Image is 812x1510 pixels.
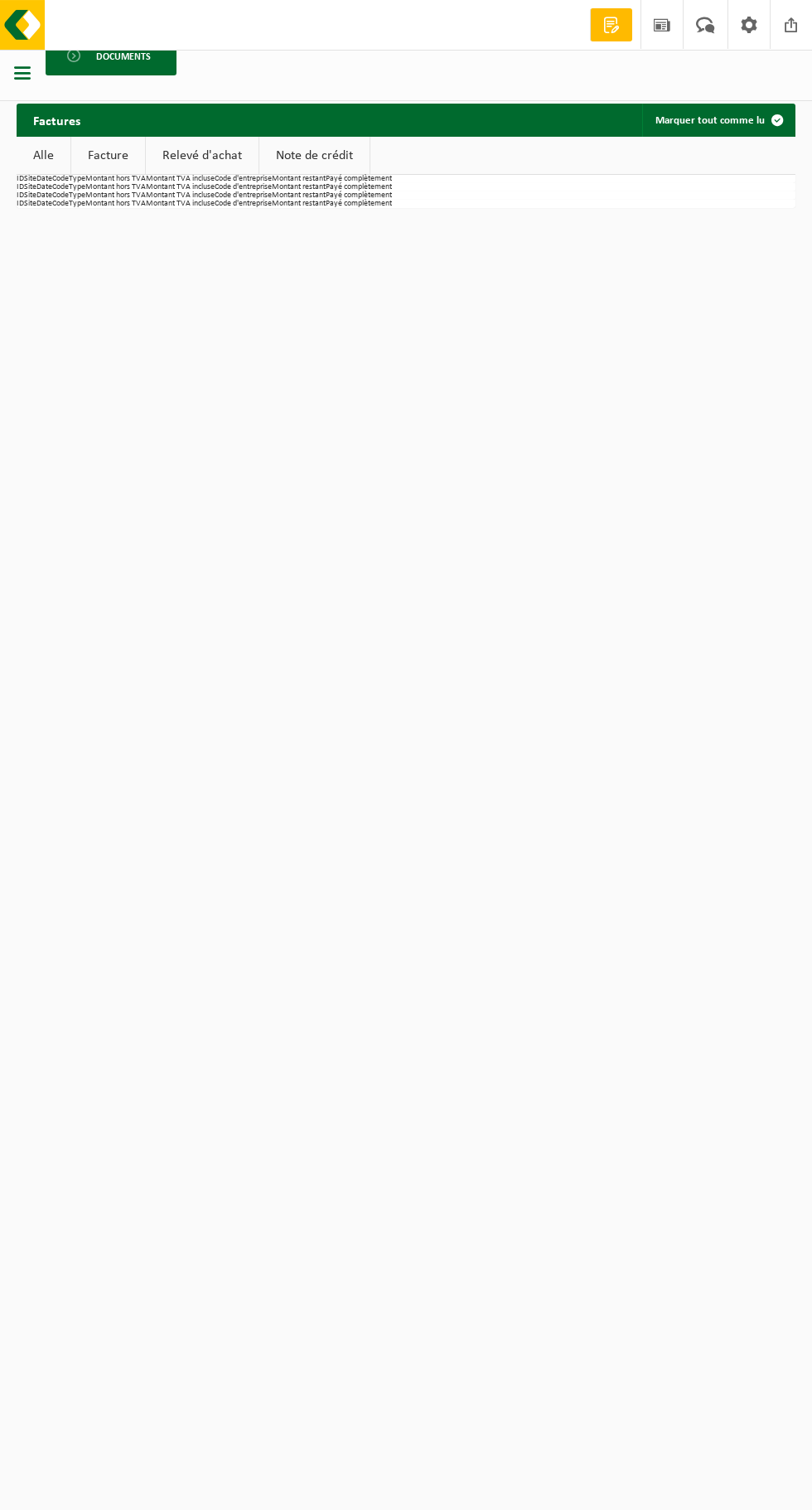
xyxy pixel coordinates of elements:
[24,191,36,200] th: Site
[326,175,392,183] th: Payé complètement
[272,183,326,191] th: Montant restant
[52,183,69,191] th: Code
[146,191,215,200] th: Montant TVA incluse
[69,183,85,191] th: Type
[52,200,69,208] th: Code
[52,175,69,183] th: Code
[146,200,215,208] th: Montant TVA incluse
[69,200,85,208] th: Type
[272,191,326,200] th: Montant restant
[36,200,52,208] th: Date
[17,137,70,175] a: Alle
[146,175,215,183] th: Montant TVA incluse
[85,183,146,191] th: Montant hors TVA
[85,175,146,183] th: Montant hors TVA
[17,200,24,208] th: ID
[259,137,370,175] a: Note de crédit
[24,200,36,208] th: Site
[69,191,85,200] th: Type
[326,200,392,208] th: Payé complètement
[17,175,24,183] th: ID
[146,183,215,191] th: Montant TVA incluse
[17,104,97,136] h2: Factures
[52,191,69,200] th: Code
[36,175,52,183] th: Date
[36,183,52,191] th: Date
[85,191,146,200] th: Montant hors TVA
[36,191,52,200] th: Date
[69,175,85,183] th: Type
[272,200,326,208] th: Montant restant
[642,104,794,137] button: Marquer tout comme lu
[326,183,392,191] th: Payé complètement
[85,200,146,208] th: Montant hors TVA
[215,175,272,183] th: Code d'entreprise
[326,191,392,200] th: Payé complètement
[71,137,145,175] a: Facture
[146,137,259,175] a: Relevé d'achat
[17,191,24,200] th: ID
[96,41,151,72] span: Documents
[272,175,326,183] th: Montant restant
[17,183,24,191] th: ID
[24,175,36,183] th: Site
[50,40,172,71] a: Documents
[215,191,272,200] th: Code d'entreprise
[24,183,36,191] th: Site
[215,200,272,208] th: Code d'entreprise
[215,183,272,191] th: Code d'entreprise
